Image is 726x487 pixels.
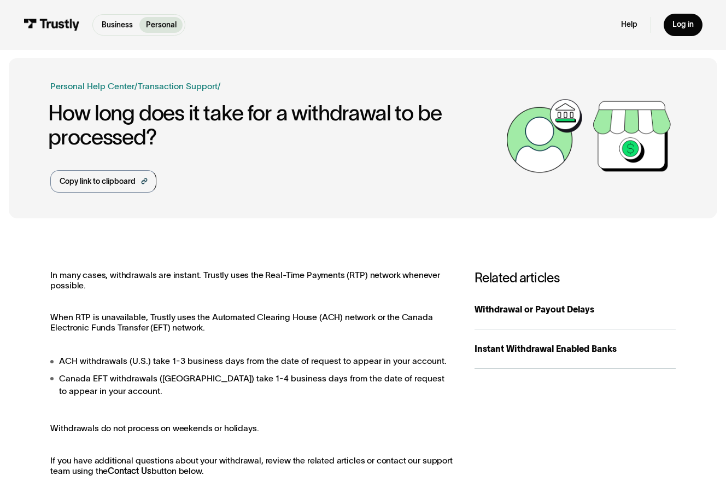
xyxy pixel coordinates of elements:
[50,270,453,291] p: In many cases, withdrawals are instant. Trustly uses the Real-Time Payments (RTP) network wheneve...
[50,424,453,434] p: Withdrawals do not process on weekends or holidays.
[475,329,676,369] a: Instant Withdrawal Enabled Banks
[134,80,138,93] div: /
[50,372,453,398] li: Canada EFT withdrawals ([GEOGRAPHIC_DATA]) take 1-4 business days from the date of request to app...
[48,101,500,149] h1: How long does it take for a withdrawal to be processed?
[50,312,453,333] p: When RTP is unavailable, Trustly uses the Automated Clearing House (ACH) network or the Canada El...
[108,466,151,476] strong: Contact Us
[475,290,676,329] a: Withdrawal or Payout Delays
[50,456,453,477] p: If you have additional questions about your withdrawal, review the related articles or contact ou...
[672,20,694,30] div: Log in
[50,355,453,368] li: ACH withdrawals (U.S.) take 1-3 business days from the date of request to appear in your account.
[664,14,702,37] a: Log in
[475,270,676,286] h3: Related articles
[475,343,676,356] div: Instant Withdrawal Enabled Banks
[621,20,637,30] a: Help
[218,80,221,93] div: /
[50,80,134,93] a: Personal Help Center
[139,17,183,33] a: Personal
[50,170,156,192] a: Copy link to clipboard
[60,176,136,187] div: Copy link to clipboard
[475,303,676,316] div: Withdrawal or Payout Delays
[146,19,177,31] p: Personal
[138,82,218,91] a: Transaction Support
[24,19,79,31] img: Trustly Logo
[95,17,139,33] a: Business
[102,19,133,31] p: Business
